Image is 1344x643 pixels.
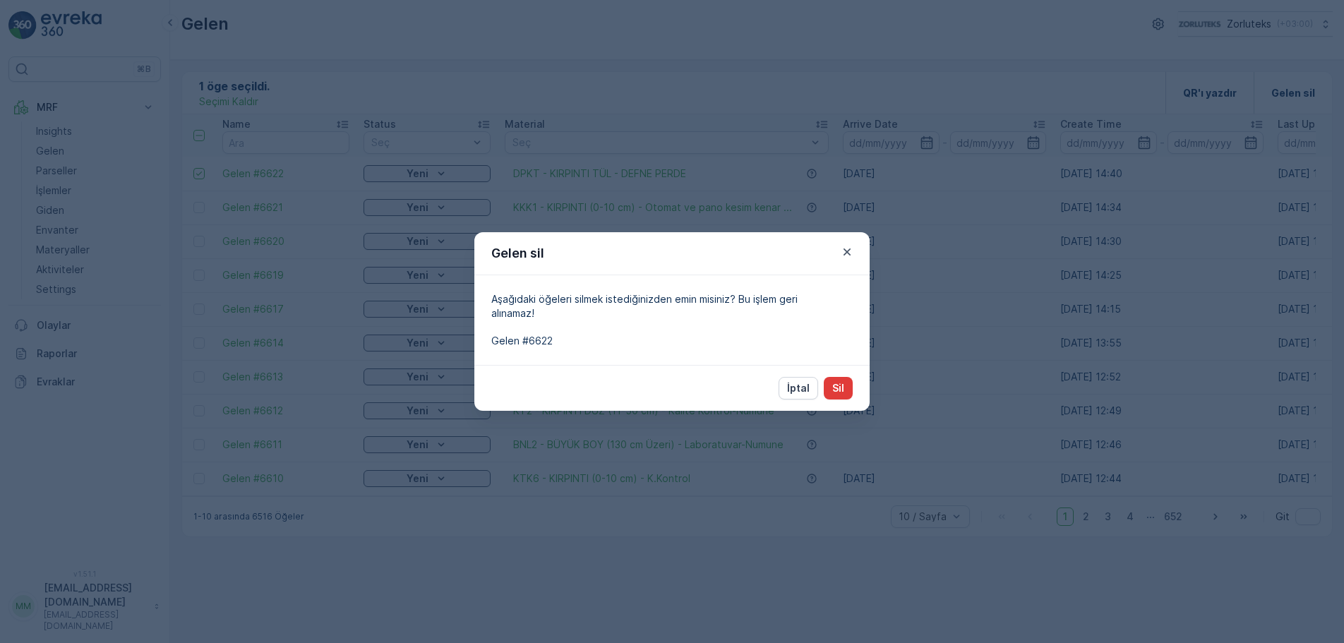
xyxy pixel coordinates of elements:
[787,381,810,395] p: İptal
[832,381,844,395] p: Sil
[824,377,853,399] button: Sil
[779,377,818,399] button: İptal
[491,334,853,348] span: Gelen #6622
[491,244,544,263] p: Gelen sil
[491,292,839,320] p: Aşağıdaki öğeleri silmek istediğinizden emin misiniz? Bu işlem geri alınamaz!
